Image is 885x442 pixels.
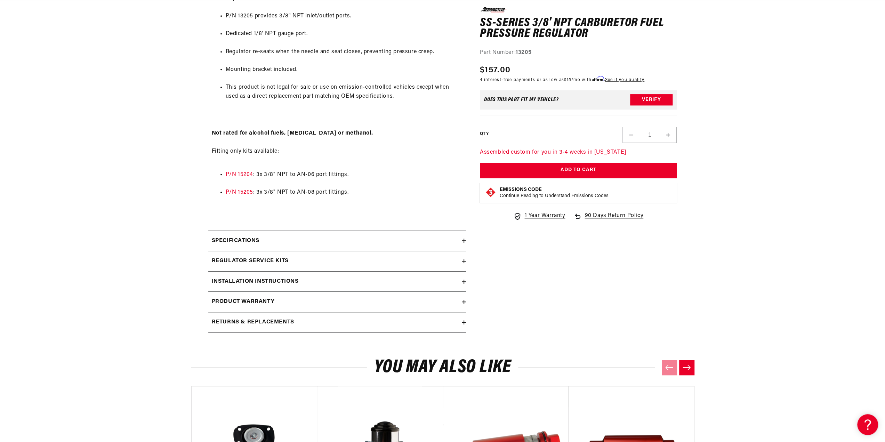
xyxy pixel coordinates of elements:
button: Next slide [679,360,694,375]
h2: Returns & replacements [212,318,294,327]
h2: Specifications [212,236,259,246]
strong: Emissions Code [500,187,542,192]
img: Emissions code [485,187,496,198]
p: 4 interest-free payments or as low as /mo with . [480,77,644,83]
span: Affirm [592,76,604,81]
label: QTY [480,131,489,137]
a: See if you qualify - Learn more about Affirm Financing (opens in modal) [605,78,644,82]
h2: Installation Instructions [212,277,299,286]
div: Part Number: [480,48,677,57]
button: Previous slide [662,360,677,375]
h2: You may also like [191,359,694,376]
span: $157.00 [480,64,510,77]
li: This product is not legal for sale or use on emission-controlled vehicles except when used as a d... [226,83,462,101]
div: Does This part fit My vehicle? [484,97,559,103]
span: 1 Year Warranty [524,211,565,220]
p: Continue Reading to Understand Emissions Codes [500,193,609,199]
h1: SS-Series 3/8' NPT Carburetor Fuel Pressure Regulator [480,17,677,39]
button: Verify [630,94,673,105]
summary: Product warranty [208,292,466,312]
li: : 3x 3/8" NPT to AN-06 port fittings. [226,170,462,179]
button: Add to Cart [480,162,677,178]
li: : 3x 3/8" NPT to AN-08 port fittings. [226,188,462,197]
summary: Regulator Service Kits [208,251,466,271]
li: Mounting bracket included. [226,65,462,74]
strong: Not rated for alcohol fuels, [MEDICAL_DATA] or methanol. [212,130,373,136]
a: P/N 15204 [226,172,253,177]
a: P/N 15205 [226,190,253,195]
li: Regulator re-seats when the needle and seat closes, preventing pressure creep. [226,48,462,57]
span: $15 [564,78,571,82]
summary: Specifications [208,231,466,251]
summary: Returns & replacements [208,312,466,332]
a: 90 Days Return Policy [573,211,643,227]
h2: Product warranty [212,297,275,306]
a: 1 Year Warranty [513,211,565,220]
strong: 13205 [516,49,531,55]
span: 90 Days Return Policy [585,211,643,227]
p: Assembled custom for you in 3-4 weeks in [US_STATE] [480,148,677,157]
h2: Regulator Service Kits [212,257,289,266]
summary: Installation Instructions [208,272,466,292]
li: Dedicated 1/8' NPT gauge port. [226,30,462,39]
button: Emissions CodeContinue Reading to Understand Emissions Codes [500,187,609,199]
li: P/N 13205 provides 3/8" NPT inlet/outlet ports. [226,12,462,21]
